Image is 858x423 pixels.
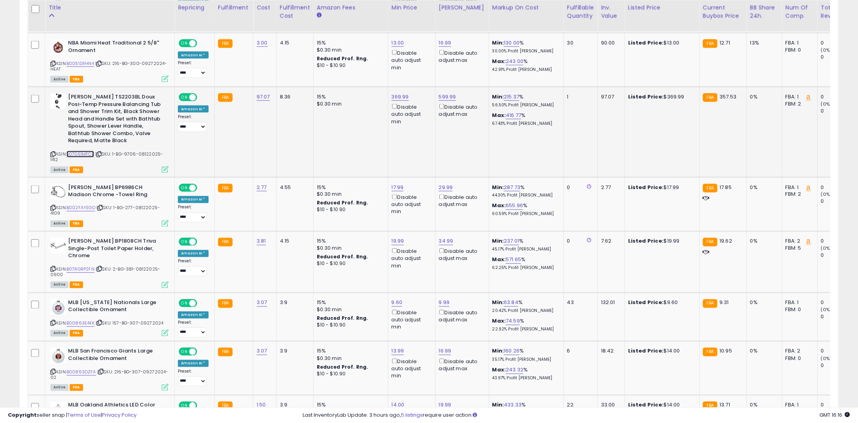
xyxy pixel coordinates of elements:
[703,184,717,193] small: FBA
[8,412,137,419] div: seller snap | |
[439,184,453,191] a: 29.99
[750,39,776,46] div: 13%
[280,184,307,191] div: 4.55
[70,167,83,173] span: FBA
[67,320,94,327] a: B00863E4KK
[492,367,558,381] div: %
[317,55,368,62] b: Reduced Prof. Rng.
[601,39,619,46] div: 90.00
[601,348,619,355] div: 18.42
[178,60,209,78] div: Preset:
[821,47,832,53] small: (0%)
[821,245,832,252] small: (0%)
[492,39,558,54] div: %
[392,48,429,71] div: Disable auto adjust min
[821,108,853,115] div: 0
[786,299,812,306] div: FBA: 1
[492,211,558,217] p: 60.59% Profit [PERSON_NAME]
[218,4,250,12] div: Fulfillment
[178,106,209,113] div: Amazon AI *
[317,261,382,267] div: $10 - $10.90
[178,4,211,12] div: Repricing
[96,320,163,327] span: | SKU: 157-BG-307-09272024
[492,4,560,12] div: Markup on Cost
[50,39,168,82] div: ASIN:
[70,330,83,337] span: FBA
[102,411,137,419] a: Privacy Policy
[68,93,164,147] b: [PERSON_NAME] TS2203BL Doux Posi-Temp Pressure Balancing Tub and Shower Trim Kit, Black Shower He...
[492,357,558,363] p: 35.17% Profit [PERSON_NAME]
[70,221,83,227] span: FBA
[257,93,270,101] a: 97.07
[257,184,267,191] a: 2.77
[628,4,696,12] div: Listed Price
[68,39,164,56] b: NBA Miami Heat Traditional 2 5/8" Ornament
[317,207,382,213] div: $10 - $10.90
[280,4,310,20] div: Fulfillment Cost
[303,412,850,419] div: Last InventoryLab Update: 3 hours ago, require user action.
[492,58,506,65] b: Max:
[628,39,693,46] div: $13.00
[750,184,776,191] div: 0%
[719,347,732,355] span: 10.95
[196,239,209,245] span: OFF
[68,184,164,200] b: [PERSON_NAME] BP6986CH Madison Chrome -Towel Ring
[786,355,812,362] div: FBM: 0
[67,60,94,67] a: B0051SRHN4
[50,151,163,163] span: | SKU: 1-BG-9706-08122025-1412
[820,411,850,419] span: 2025-09-16 16:16 GMT
[317,62,382,69] div: $10 - $10.90
[317,12,322,19] small: Amazon Fees.
[492,327,558,332] p: 22.92% Profit [PERSON_NAME]
[67,205,95,211] a: B002FAYEGO
[50,221,68,227] span: All listings currently available for purchase on Amazon
[567,299,592,306] div: 43
[492,317,506,325] b: Max:
[218,299,233,308] small: FBA
[492,202,506,210] b: Max:
[50,205,160,217] span: | SKU: 1-BG-277-08122025-4109
[821,93,853,100] div: 0
[492,265,558,271] p: 62.25% Profit [PERSON_NAME]
[504,347,520,355] a: 160.26
[786,46,812,54] div: FBM: 0
[317,93,382,100] div: 15%
[50,167,68,173] span: All listings currently available for purchase on Amazon
[257,39,268,47] a: 3.00
[392,247,429,270] div: Disable auto adjust min
[439,193,483,208] div: Disable auto adjust max
[70,76,83,83] span: FBA
[317,39,382,46] div: 15%
[50,299,168,336] div: ASIN:
[439,247,483,262] div: Disable auto adjust max
[821,238,853,245] div: 0
[492,256,558,271] div: %
[257,299,267,307] a: 3.07
[492,102,558,108] p: 56.50% Profit [PERSON_NAME]
[67,266,94,273] a: B07RGRP2FN
[601,299,619,306] div: 132.01
[317,348,382,355] div: 15%
[821,4,850,20] div: Total Rev.
[439,347,451,355] a: 16.99
[492,93,558,108] div: %
[750,299,776,306] div: 0%
[218,39,233,48] small: FBA
[786,39,812,46] div: FBA: 1
[719,237,732,245] span: 19.62
[317,299,382,306] div: 15%
[492,376,558,381] p: 43.97% Profit [PERSON_NAME]
[401,411,423,419] a: 5 listings
[786,348,812,355] div: FBA: 2
[719,39,730,46] span: 12.71
[179,300,189,306] span: ON
[392,299,403,307] a: 9.60
[492,299,504,306] b: Min:
[178,312,209,319] div: Amazon AI *
[439,4,486,12] div: [PERSON_NAME]
[392,4,432,12] div: Min Price
[317,245,382,252] div: $0.30 min
[50,39,66,55] img: 41bzmYk0L2L._SL40_.jpg
[492,308,558,314] p: 20.42% Profit [PERSON_NAME]
[317,200,368,206] b: Reduced Prof. Rng.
